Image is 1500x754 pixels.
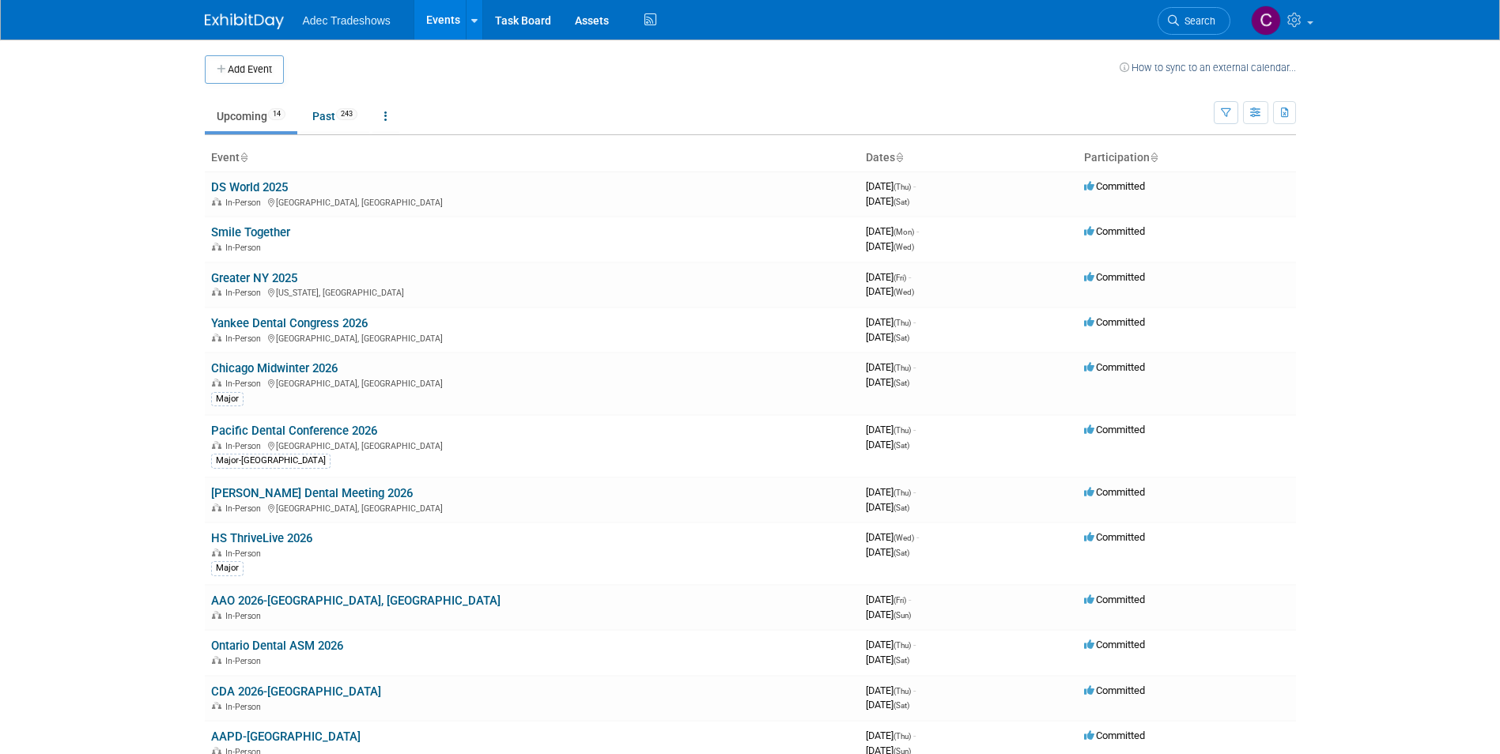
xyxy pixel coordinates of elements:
span: (Sat) [894,379,909,387]
span: (Sun) [894,611,911,620]
span: (Sat) [894,334,909,342]
span: (Thu) [894,732,911,741]
div: Major [211,561,244,575]
img: In-Person Event [212,334,221,341]
span: In-Person [225,243,266,253]
span: - [913,180,916,192]
a: Pacific Dental Conference 2026 [211,424,377,438]
span: - [913,316,916,328]
span: (Mon) [894,228,914,236]
span: (Fri) [894,273,906,282]
span: (Sat) [894,549,909,557]
span: Committed [1084,531,1145,543]
span: [DATE] [866,316,916,328]
a: Yankee Dental Congress 2026 [211,316,368,330]
span: (Thu) [894,183,911,191]
span: Committed [1084,180,1145,192]
span: (Sat) [894,503,909,512]
span: In-Person [225,702,266,712]
img: In-Person Event [212,702,221,710]
span: In-Person [225,288,266,298]
span: In-Person [225,379,266,389]
span: [DATE] [866,439,909,451]
a: Sort by Event Name [240,151,247,164]
a: HS ThriveLive 2026 [211,531,312,545]
span: 243 [336,108,357,120]
img: In-Person Event [212,379,221,386]
span: (Wed) [894,243,914,251]
span: 14 [268,108,285,120]
div: Major [211,392,244,406]
span: [DATE] [866,531,919,543]
div: [US_STATE], [GEOGRAPHIC_DATA] [211,285,853,298]
span: [DATE] [866,240,914,252]
a: AAPD-[GEOGRAPHIC_DATA] [211,729,361,744]
span: (Thu) [894,426,911,435]
span: [DATE] [866,639,916,650]
img: In-Person Event [212,611,221,619]
span: (Thu) [894,319,911,327]
a: Upcoming14 [205,101,297,131]
span: - [909,271,911,283]
span: - [913,729,916,741]
th: Event [205,145,860,172]
span: - [909,594,911,605]
span: (Thu) [894,687,911,696]
img: In-Person Event [212,288,221,296]
span: (Sat) [894,441,909,450]
th: Dates [860,145,1078,172]
span: Committed [1084,594,1145,605]
a: Sort by Start Date [895,151,903,164]
span: In-Person [225,611,266,621]
span: [DATE] [866,729,916,741]
span: Search [1179,15,1215,27]
span: [DATE] [866,225,919,237]
img: In-Person Event [212,503,221,511]
span: - [913,424,916,435]
span: Committed [1084,684,1145,696]
span: [DATE] [866,546,909,558]
span: [DATE] [866,424,916,435]
span: (Sat) [894,656,909,665]
span: [DATE] [866,684,916,696]
div: [GEOGRAPHIC_DATA], [GEOGRAPHIC_DATA] [211,195,853,208]
span: [DATE] [866,376,909,388]
span: [DATE] [866,195,909,207]
img: In-Person Event [212,441,221,449]
span: (Sat) [894,198,909,206]
img: In-Person Event [212,243,221,251]
a: How to sync to an external calendar... [1120,62,1296,74]
a: Smile Together [211,225,290,239]
span: - [913,639,916,650]
a: [PERSON_NAME] Dental Meeting 2026 [211,486,413,500]
th: Participation [1078,145,1296,172]
span: - [913,361,916,373]
span: [DATE] [866,654,909,665]
img: In-Person Event [212,656,221,664]
div: [GEOGRAPHIC_DATA], [GEOGRAPHIC_DATA] [211,331,853,344]
img: In-Person Event [212,549,221,556]
div: [GEOGRAPHIC_DATA], [GEOGRAPHIC_DATA] [211,501,853,514]
button: Add Event [205,55,284,84]
span: [DATE] [866,331,909,343]
span: (Wed) [894,533,914,542]
span: In-Person [225,334,266,344]
div: [GEOGRAPHIC_DATA], [GEOGRAPHIC_DATA] [211,439,853,451]
span: (Wed) [894,288,914,296]
span: [DATE] [866,594,911,605]
a: Past243 [300,101,369,131]
a: Sort by Participation Type [1150,151,1158,164]
span: Committed [1084,486,1145,498]
img: ExhibitDay [205,13,284,29]
span: In-Person [225,441,266,451]
span: [DATE] [866,271,911,283]
span: (Fri) [894,596,906,605]
a: Ontario Dental ASM 2026 [211,639,343,653]
span: In-Person [225,549,266,559]
span: Adec Tradeshows [303,14,391,27]
a: CDA 2026-[GEOGRAPHIC_DATA] [211,684,381,699]
span: - [913,684,916,696]
span: (Thu) [894,364,911,372]
span: [DATE] [866,285,914,297]
div: [GEOGRAPHIC_DATA], [GEOGRAPHIC_DATA] [211,376,853,389]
